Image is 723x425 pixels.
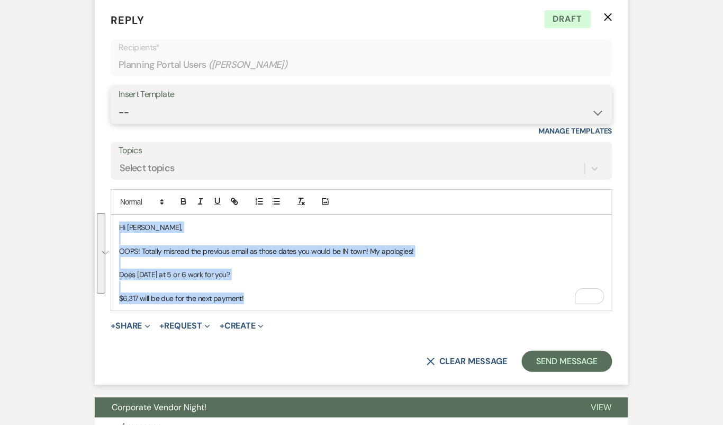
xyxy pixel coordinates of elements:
span: ( [PERSON_NAME] ) [209,58,288,72]
button: Send Message [522,351,612,372]
span: Draft [545,10,591,28]
button: Clear message [427,357,507,366]
p: Hi [PERSON_NAME], [119,222,604,233]
a: Manage Templates [538,126,612,136]
span: View [591,402,611,413]
button: Corporate Vendor Night! [95,397,574,418]
label: Topics [119,143,604,158]
p: OOPS! Totally misread the previous email as those dates you would be IN town! My apologies! [119,245,604,257]
div: To enrich screen reader interactions, please activate Accessibility in Grammarly extension settings [111,215,612,311]
span: + [160,322,165,330]
span: Corporate Vendor Night! [112,402,206,413]
button: Request [160,322,210,330]
p: Does [DATE] at 5 or 6 work for you? [119,269,604,280]
span: + [220,322,224,330]
div: Planning Portal Users [119,55,604,75]
p: $6,317 will be due for the next payment! [119,293,604,304]
div: Insert Template [119,87,604,102]
span: Reply [111,13,144,27]
span: + [111,322,115,330]
button: Create [220,322,264,330]
p: Recipients* [119,41,604,55]
div: Select topics [120,161,175,175]
button: Share [111,322,150,330]
button: View [574,397,628,418]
